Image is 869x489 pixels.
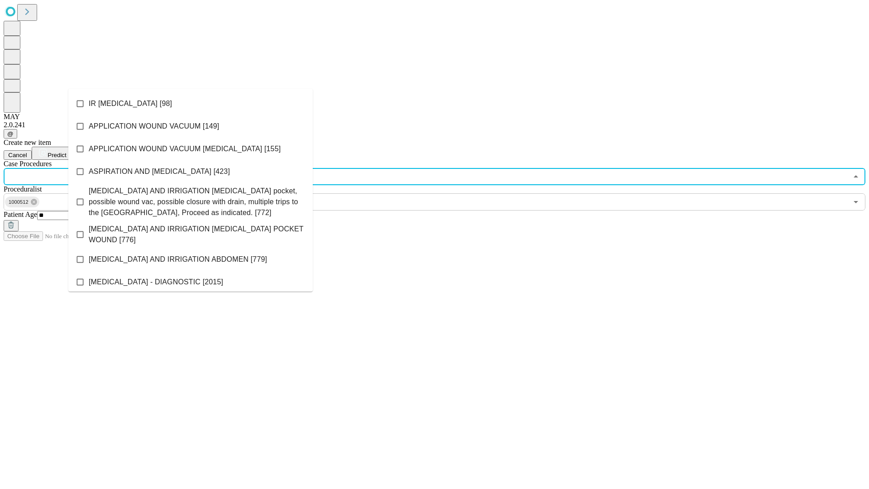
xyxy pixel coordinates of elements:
span: [MEDICAL_DATA] AND IRRIGATION [MEDICAL_DATA] pocket, possible wound vac, possible closure with dr... [89,186,306,218]
span: Scheduled Procedure [4,160,52,168]
span: Cancel [8,152,27,158]
div: MAY [4,113,865,121]
span: [MEDICAL_DATA] AND IRRIGATION [MEDICAL_DATA] POCKET WOUND [776] [89,224,306,245]
button: Cancel [4,150,32,160]
span: Create new item [4,139,51,146]
span: APPLICATION WOUND VACUUM [MEDICAL_DATA] [155] [89,144,281,154]
span: IR [MEDICAL_DATA] [98] [89,98,172,109]
span: ASPIRATION AND [MEDICAL_DATA] [423] [89,166,230,177]
div: 1000512 [5,197,39,207]
div: 2.0.241 [4,121,865,129]
span: [MEDICAL_DATA] - DIAGNOSTIC [2015] [89,277,223,288]
button: @ [4,129,17,139]
span: APPLICATION WOUND VACUUM [149] [89,121,219,132]
span: Patient Age [4,211,37,218]
span: @ [7,130,14,137]
span: Predict [48,152,66,158]
span: 1000512 [5,197,32,207]
span: Proceduralist [4,185,42,193]
button: Predict [32,147,73,160]
button: Open [850,196,862,208]
button: Close [850,170,862,183]
span: [MEDICAL_DATA] AND IRRIGATION ABDOMEN [779] [89,254,267,265]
